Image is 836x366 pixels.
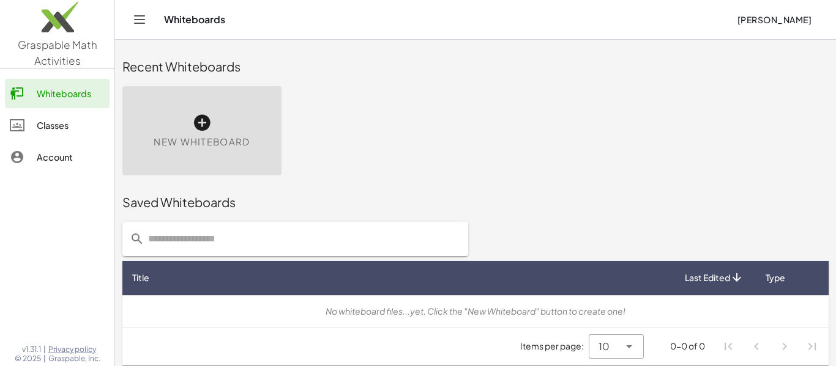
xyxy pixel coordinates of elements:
[599,339,610,354] span: 10
[122,194,829,211] div: Saved Whiteboards
[132,305,819,318] div: No whiteboard files...yet. Click the "New Whiteboard" button to create one!
[22,345,41,354] span: v1.31.1
[48,345,100,354] a: Privacy policy
[18,38,97,67] span: Graspable Math Activities
[727,9,821,31] button: [PERSON_NAME]
[37,86,105,101] div: Whiteboards
[48,354,100,364] span: Graspable, Inc.
[737,14,812,25] span: [PERSON_NAME]
[715,332,826,361] nav: Pagination Navigation
[43,345,46,354] span: |
[132,271,149,284] span: Title
[5,111,110,140] a: Classes
[43,354,46,364] span: |
[37,150,105,164] div: Account
[130,10,149,29] button: Toggle navigation
[154,135,250,149] span: New Whiteboard
[130,232,144,246] i: prepended action
[15,354,41,364] span: © 2025
[766,271,785,284] span: Type
[122,58,829,75] div: Recent Whiteboards
[5,79,110,108] a: Whiteboards
[5,142,110,172] a: Account
[520,340,589,353] span: Items per page:
[670,340,705,353] div: 0-0 of 0
[685,271,730,284] span: Last Edited
[37,118,105,133] div: Classes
